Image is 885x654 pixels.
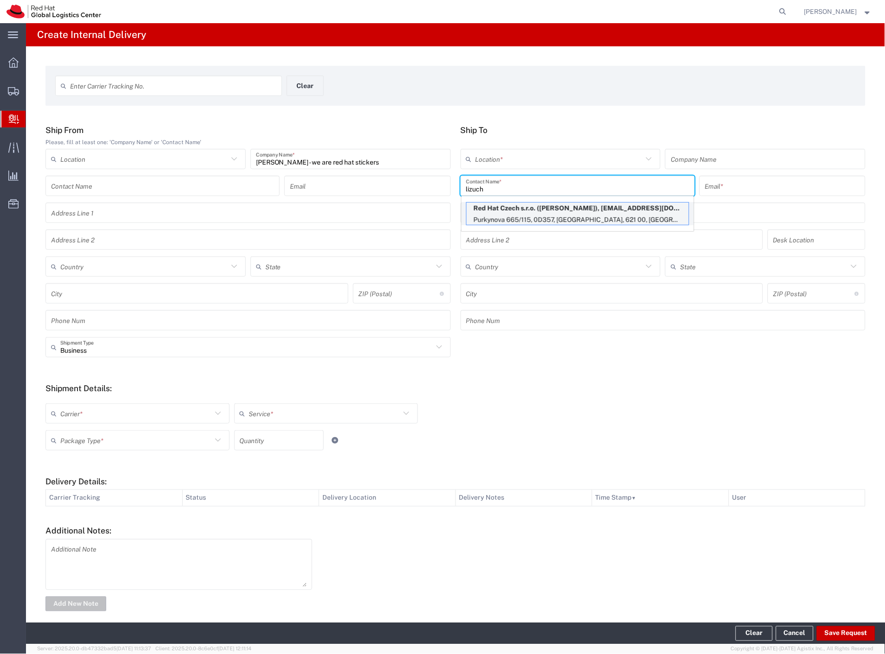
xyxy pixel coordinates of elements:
h5: Ship To [461,125,866,135]
span: [DATE] 11:13:37 [116,646,151,652]
p: Red Hat Czech s.r.o. (Filip Lizuch), flizuch@redhat.com [467,203,689,214]
div: Please, fill at least one: 'Company Name' or 'Contact Name' [45,138,451,146]
th: Delivery Location [319,490,456,507]
th: Status [182,490,319,507]
th: Time Stamp [592,490,729,507]
h4: Create Internal Delivery [37,23,146,46]
span: Server: 2025.20.0-db47332bad5 [37,646,151,652]
table: Delivery Details: [45,489,866,507]
h5: Additional Notes: [45,526,866,536]
h5: Shipment Details: [45,383,866,393]
span: Filip Lizuch [804,6,857,17]
button: Clear [287,76,324,96]
a: Add Item [328,434,341,447]
th: User [729,490,866,507]
span: Copyright © [DATE]-[DATE] Agistix Inc., All Rights Reserved [731,645,874,653]
img: logo [6,5,101,19]
button: Clear [736,626,773,641]
a: Cancel [776,626,814,641]
span: [DATE] 12:11:14 [218,646,251,652]
h5: Ship From [45,125,451,135]
button: [PERSON_NAME] [804,6,872,17]
p: Purkynova 665/115, 0D357, [GEOGRAPHIC_DATA], 621 00, [GEOGRAPHIC_DATA] [467,214,689,226]
button: Save Request [817,626,875,641]
h5: Delivery Details: [45,476,866,486]
th: Carrier Tracking [46,490,183,507]
th: Delivery Notes [455,490,592,507]
span: Client: 2025.20.0-8c6e0cf [155,646,251,652]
